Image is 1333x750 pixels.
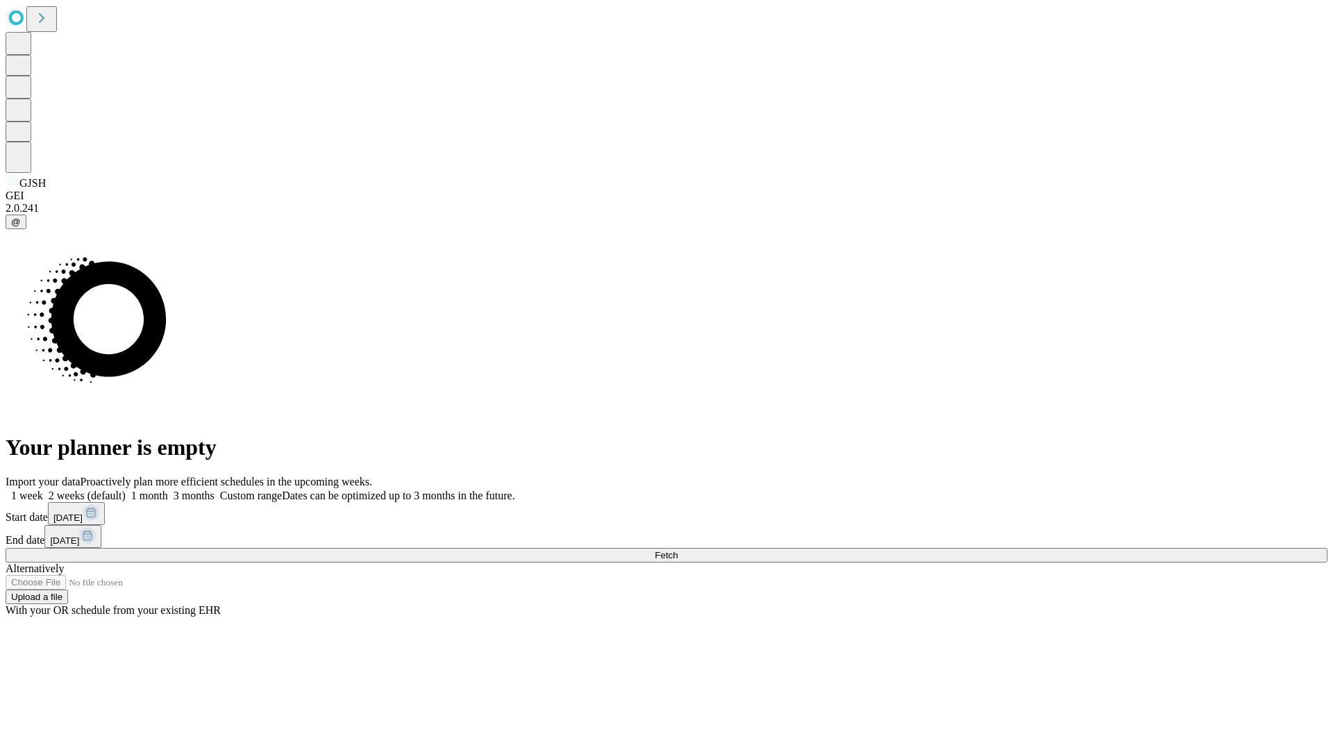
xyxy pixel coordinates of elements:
span: Import your data [6,476,81,487]
div: 2.0.241 [6,202,1327,215]
button: @ [6,215,26,229]
span: [DATE] [53,512,83,523]
div: End date [6,525,1327,548]
span: With your OR schedule from your existing EHR [6,604,221,616]
span: 2 weeks (default) [49,490,126,501]
span: Custom range [220,490,282,501]
button: [DATE] [44,525,101,548]
button: Fetch [6,548,1327,562]
span: GJSH [19,177,46,189]
span: Alternatively [6,562,64,574]
span: Dates can be optimized up to 3 months in the future. [282,490,514,501]
div: Start date [6,502,1327,525]
span: 3 months [174,490,215,501]
span: [DATE] [50,535,79,546]
h1: Your planner is empty [6,435,1327,460]
span: 1 month [131,490,168,501]
button: Upload a file [6,590,68,604]
span: Proactively plan more efficient schedules in the upcoming weeks. [81,476,372,487]
button: [DATE] [48,502,105,525]
span: @ [11,217,21,227]
div: GEI [6,190,1327,202]
span: 1 week [11,490,43,501]
span: Fetch [655,550,678,560]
